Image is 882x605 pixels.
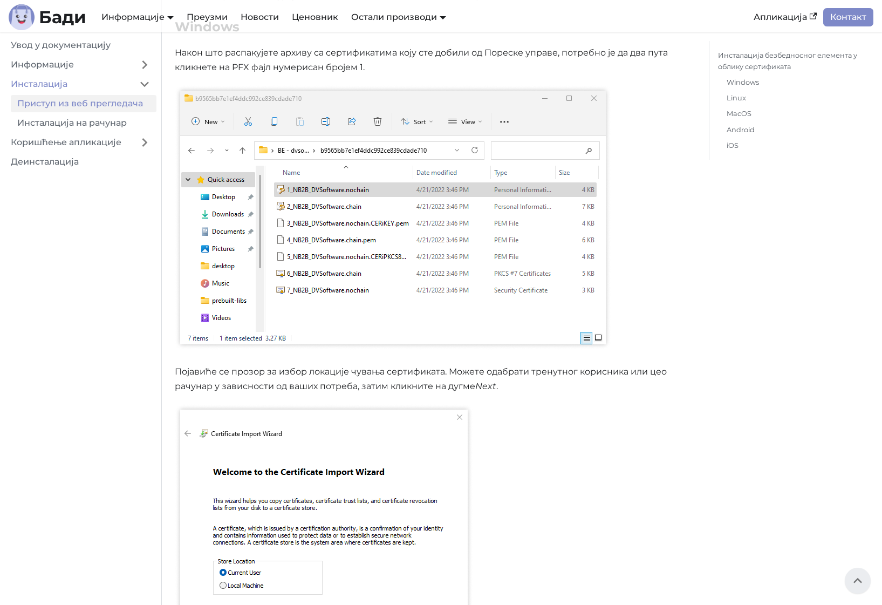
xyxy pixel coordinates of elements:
[727,140,861,151] a: iOS
[718,50,865,72] a: Инсталација безбедносног елемента у облику сертификата
[475,381,496,391] em: Next
[133,56,156,73] button: Expand sidebar category 'Информације'
[351,12,446,22] a: Остали производи
[4,37,156,54] a: Увод у документацију
[4,56,133,73] a: Информације
[175,85,611,350] img: Листа сертификата у директоријуму
[727,108,861,119] a: MacOS
[9,4,86,30] a: ЛогоБади
[39,9,86,26] b: Бади
[180,8,234,26] a: Преузми
[285,8,345,26] a: Ценовник
[133,76,156,93] button: Collapse sidebar category 'Инсталација'
[234,8,285,26] a: Новости
[4,76,133,93] a: Инсталација
[727,92,861,104] a: Linux
[823,8,873,26] a: Контакт
[845,568,871,594] button: Иди горе
[727,77,861,88] a: Windows
[175,46,692,74] p: Након што распакујете архиву са сертификатима коју сте добили од Пореске управе, потребно је да д...
[4,153,156,171] a: Деинсталација
[727,124,861,135] a: Android
[11,95,156,112] a: Приступ из веб прегледача
[747,8,823,26] a: Апликација
[101,12,174,22] a: Информације
[11,114,156,132] a: Инсталација на рачунар
[4,134,133,151] a: Коришћење апликације
[133,134,156,151] button: Expand sidebar category 'Коришћење апликације'
[175,365,692,393] p: Појавиће се прозор за избор локације чувања сертификата. Можете одабрати тренутног корисника или ...
[9,4,35,30] img: Лого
